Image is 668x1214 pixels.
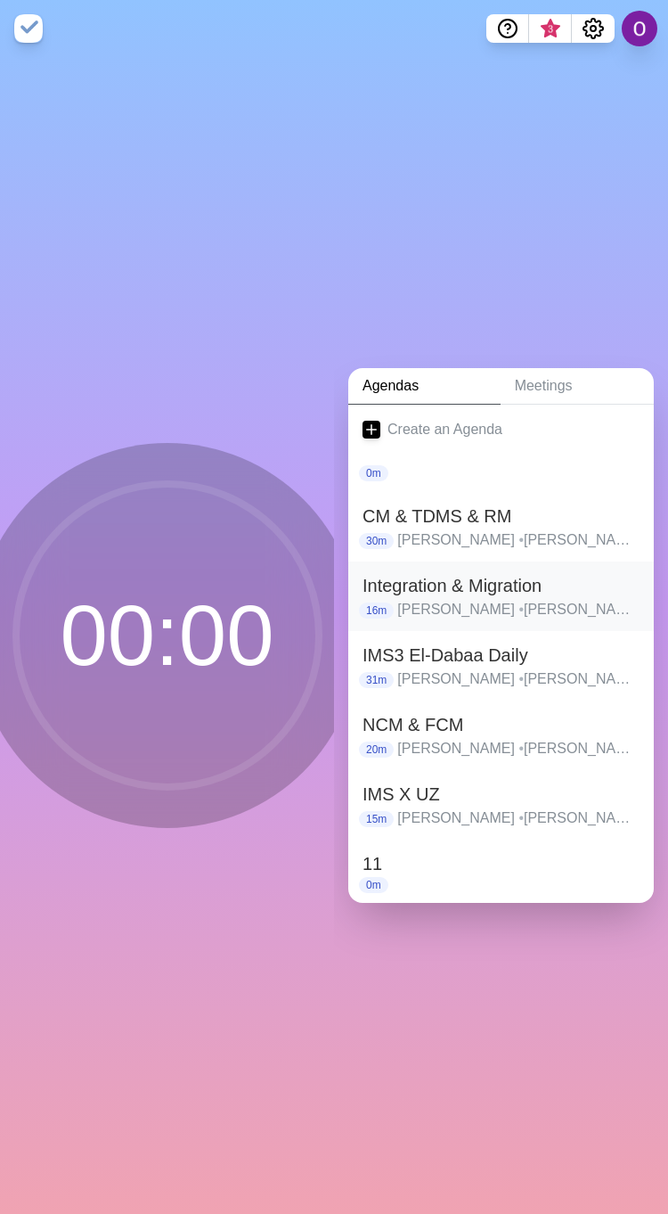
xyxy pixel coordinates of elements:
[348,405,654,455] a: Create an Agenda
[359,603,394,619] p: 16m
[363,711,639,738] h2: NCM & FCM
[348,368,501,405] a: Agendas
[397,808,639,829] p: [PERSON_NAME] [PERSON_NAME] [PERSON_NAME] [PERSON_NAME] [PERSON_NAME] [PERSON_NAME] [PERSON_NAME]...
[518,741,524,756] span: •
[397,529,639,551] p: [PERSON_NAME] [PERSON_NAME] [PERSON_NAME] [PERSON_NAME] [PERSON_NAME] [PERSON_NAME] [PERSON_NAME]...
[572,14,615,43] button: Settings
[14,14,43,43] img: timeblocks logo
[363,572,639,599] h2: Integration & Migration
[397,669,639,690] p: [PERSON_NAME] [PERSON_NAME] [PERSON_NAME] [PERSON_NAME] [PERSON_NAME] [PERSON_NAME] [PERSON_NAME]...
[397,599,639,620] p: [PERSON_NAME] [PERSON_NAME] [PERSON_NAME] [PERSON_NAME] [PERSON_NAME] [PERSON_NAME] [PERSON_NAME]...
[486,14,529,43] button: Help
[363,781,639,808] h2: IMS X UZ
[359,742,394,758] p: 20m
[529,14,572,43] button: What’s new
[518,671,524,686] span: •
[359,465,388,481] p: 0m
[518,810,524,825] span: •
[363,503,639,529] h2: CM & TDMS & RM
[359,672,394,688] p: 31m
[518,602,524,617] span: •
[359,811,394,827] p: 15m
[543,22,558,37] span: 3
[359,877,388,893] p: 0m
[363,642,639,669] h2: IMS3 El-Dabaa Daily
[359,533,394,549] p: 30m
[397,738,639,759] p: [PERSON_NAME] [PERSON_NAME] [PERSON_NAME] [PERSON_NAME] [PERSON_NAME] [PERSON_NAME] [PERSON_NAME]...
[518,532,524,547] span: •
[363,850,639,877] h2: 11
[501,368,654,405] a: Meetings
